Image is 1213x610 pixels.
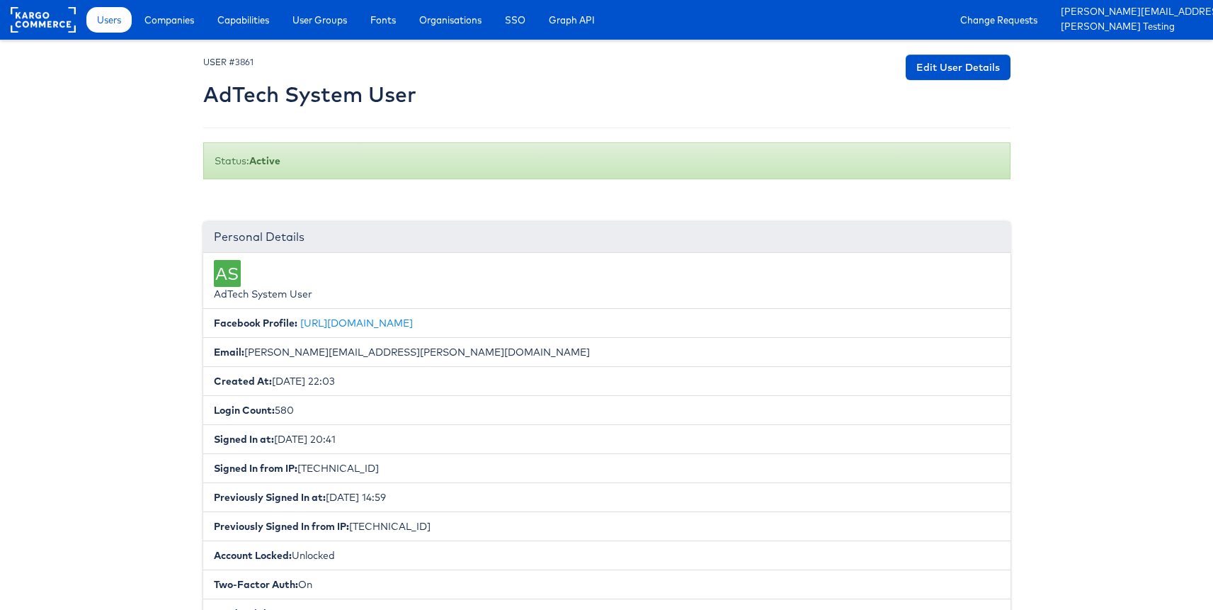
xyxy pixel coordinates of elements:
a: SSO [494,7,536,33]
div: Personal Details [203,222,1010,253]
b: Account Locked: [214,549,292,562]
span: Companies [144,13,194,27]
b: Previously Signed In at: [214,491,326,504]
a: Change Requests [950,7,1048,33]
b: Signed In at: [214,433,274,446]
b: Email: [214,346,244,358]
li: [TECHNICAL_ID] [203,512,1010,541]
span: SSO [505,13,525,27]
li: On [203,570,1010,599]
b: Previously Signed In from IP: [214,520,349,533]
span: User Groups [292,13,347,27]
li: Unlocked [203,541,1010,570]
a: User Groups [282,7,358,33]
div: Status: [203,142,1010,179]
a: Organisations [409,7,492,33]
li: [DATE] 22:03 [203,366,1010,396]
a: Companies [134,7,205,33]
span: Organisations [419,13,482,27]
li: [DATE] 20:41 [203,424,1010,454]
a: [URL][DOMAIN_NAME] [300,317,413,329]
b: Two-Factor Auth: [214,578,298,591]
a: Fonts [360,7,406,33]
a: [PERSON_NAME][EMAIL_ADDRESS][PERSON_NAME][DOMAIN_NAME] [1061,5,1202,20]
li: [DATE] 14:59 [203,482,1010,512]
b: Signed In from IP: [214,462,297,475]
a: [PERSON_NAME] Testing [1061,20,1202,35]
span: Graph API [549,13,595,27]
h2: AdTech System User [203,83,416,106]
li: [TECHNICAL_ID] [203,453,1010,483]
b: Login Count: [214,404,275,417]
a: Capabilities [207,7,280,33]
a: Graph API [538,7,605,33]
div: AS [214,260,241,287]
span: Fonts [370,13,396,27]
li: AdTech System User [203,253,1010,309]
a: Edit User Details [906,55,1010,80]
b: Active [249,154,280,167]
li: [PERSON_NAME][EMAIL_ADDRESS][PERSON_NAME][DOMAIN_NAME] [203,337,1010,367]
small: USER #3861 [203,57,254,67]
span: Users [97,13,121,27]
li: 580 [203,395,1010,425]
b: Facebook Profile: [214,317,297,329]
span: Capabilities [217,13,269,27]
a: Users [86,7,132,33]
b: Created At: [214,375,272,388]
